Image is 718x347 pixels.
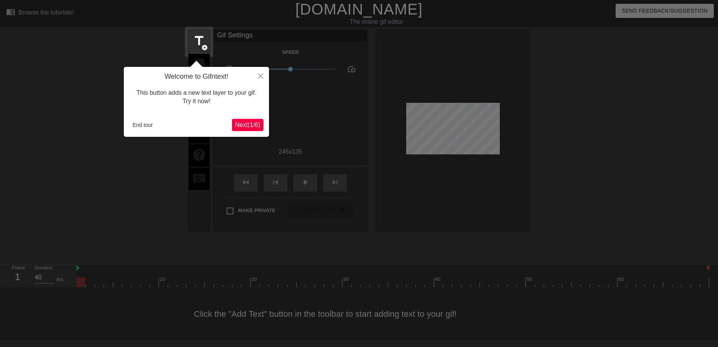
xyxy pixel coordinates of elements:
button: End tour [130,119,156,131]
div: This button adds a new text layer to your gif. Try it now! [130,81,263,114]
button: Close [252,67,269,84]
span: Next ( 1 / 6 ) [235,122,260,128]
h4: Welcome to Gifntext! [130,73,263,81]
button: Next [232,119,263,131]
